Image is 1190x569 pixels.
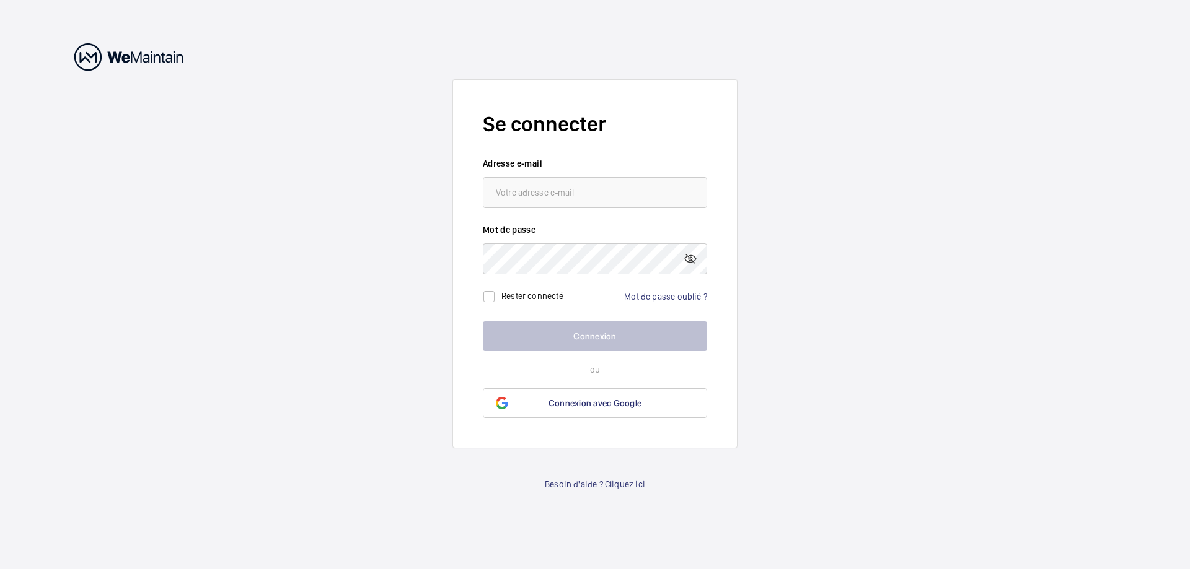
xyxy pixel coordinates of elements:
[483,157,707,170] label: Adresse e-mail
[483,321,707,351] button: Connexion
[483,177,707,208] input: Votre adresse e-mail
[501,290,563,300] label: Rester connecté
[483,224,707,236] label: Mot de passe
[483,110,707,139] h2: Se connecter
[624,292,707,302] a: Mot de passe oublié ?
[483,363,707,376] p: ou
[549,398,641,408] span: Connexion avec Google
[545,478,645,490] a: Besoin d'aide ? Cliquez ici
